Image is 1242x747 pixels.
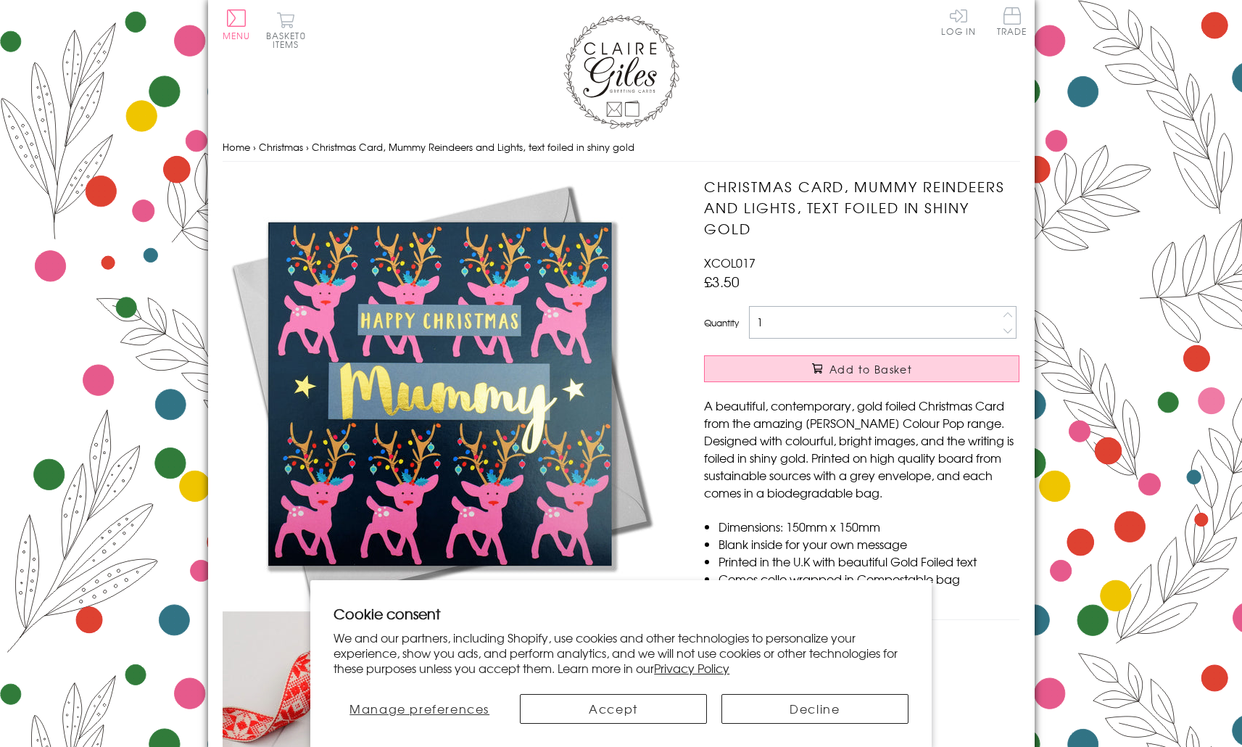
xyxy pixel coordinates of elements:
p: A beautiful, contemporary, gold foiled Christmas Card from the amazing [PERSON_NAME] Colour Pop r... [704,397,1019,501]
span: › [306,140,309,154]
span: Trade [997,7,1027,36]
span: 0 items [273,29,306,51]
img: Claire Giles Greetings Cards [563,15,679,129]
button: Manage preferences [334,694,505,724]
span: Menu [223,29,251,42]
p: We and our partners, including Shopify, use cookies and other technologies to personalize your ex... [334,630,908,675]
button: Decline [721,694,908,724]
button: Accept [520,694,707,724]
li: Printed in the U.K with beautiful Gold Foiled text [719,553,1019,570]
button: Menu [223,9,251,40]
li: Dimensions: 150mm x 150mm [719,518,1019,535]
button: Basket0 items [266,12,306,49]
span: Christmas Card, Mummy Reindeers and Lights, text foiled in shiny gold [312,140,634,154]
a: Trade [997,7,1027,38]
button: Add to Basket [704,355,1019,382]
img: Christmas Card, Mummy Reindeers and Lights, text foiled in shiny gold [223,176,658,611]
span: Manage preferences [349,700,489,717]
span: £3.50 [704,271,740,292]
h2: Cookie consent [334,603,908,624]
a: Privacy Policy [654,659,729,677]
nav: breadcrumbs [223,133,1020,162]
h1: Christmas Card, Mummy Reindeers and Lights, text foiled in shiny gold [704,176,1019,239]
span: › [253,140,256,154]
label: Quantity [704,316,739,329]
a: Christmas [259,140,303,154]
span: XCOL017 [704,254,755,271]
li: Comes cello wrapped in Compostable bag [719,570,1019,587]
a: Log In [941,7,976,36]
span: Add to Basket [829,362,912,376]
a: Home [223,140,250,154]
li: Blank inside for your own message [719,535,1019,553]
